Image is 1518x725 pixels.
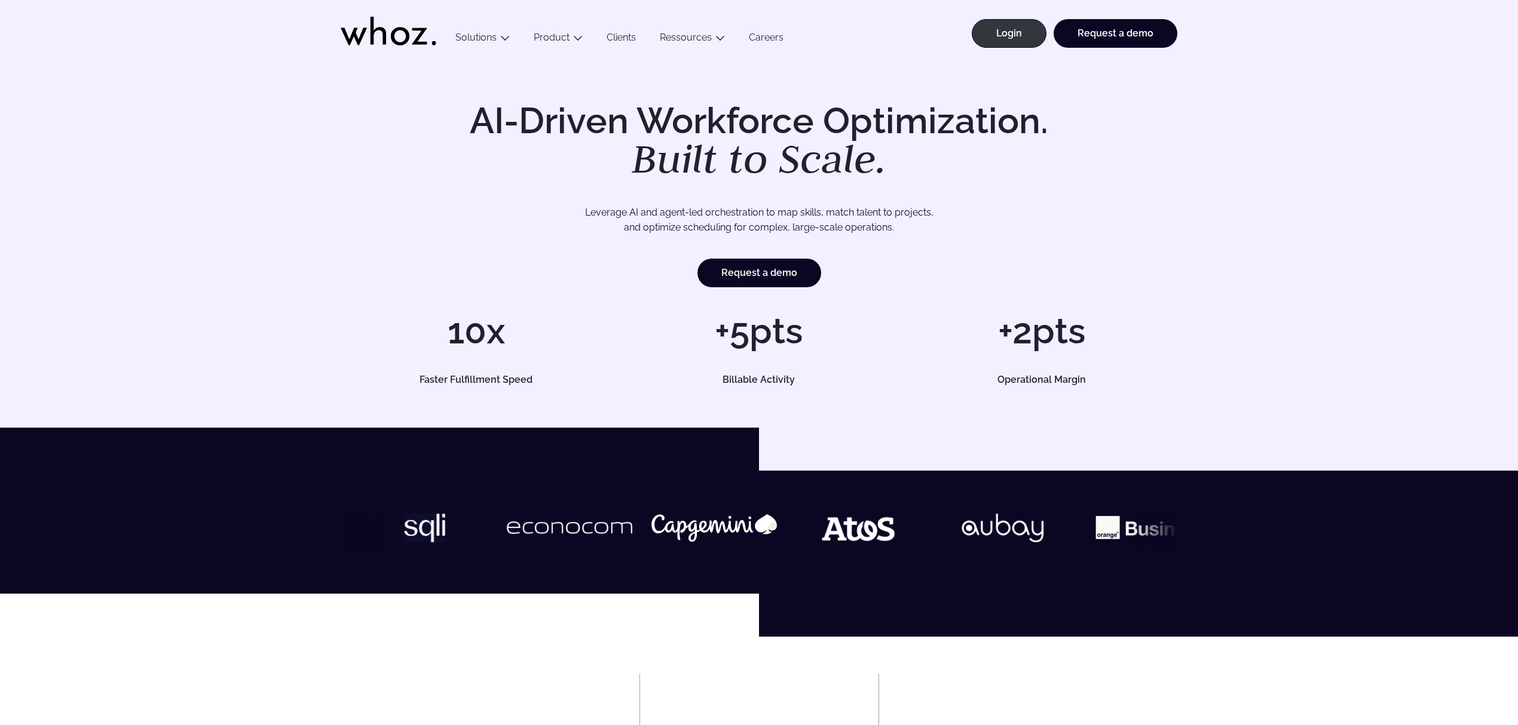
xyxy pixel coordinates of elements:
p: Leverage AI and agent-led orchestration to map skills, match talent to projects, and optimize sch... [382,205,1136,235]
a: Product [534,32,570,43]
a: Ressources [660,32,712,43]
h5: Billable Activity [637,375,881,385]
a: Request a demo [697,259,821,287]
a: Careers [737,32,795,48]
a: Login [972,19,1046,48]
h1: AI-Driven Workforce Optimization. [453,103,1065,179]
h1: +2pts [907,313,1177,349]
h1: +5pts [623,313,894,349]
h5: Faster Fulfillment Speed [354,375,598,385]
button: Product [522,32,595,48]
iframe: Chatbot [1439,646,1501,708]
h5: Operational Margin [920,375,1164,385]
a: Request a demo [1054,19,1177,48]
button: Ressources [648,32,737,48]
a: Clients [595,32,648,48]
em: Built to Scale. [632,132,886,185]
button: Solutions [443,32,522,48]
h1: 10x [341,313,611,349]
